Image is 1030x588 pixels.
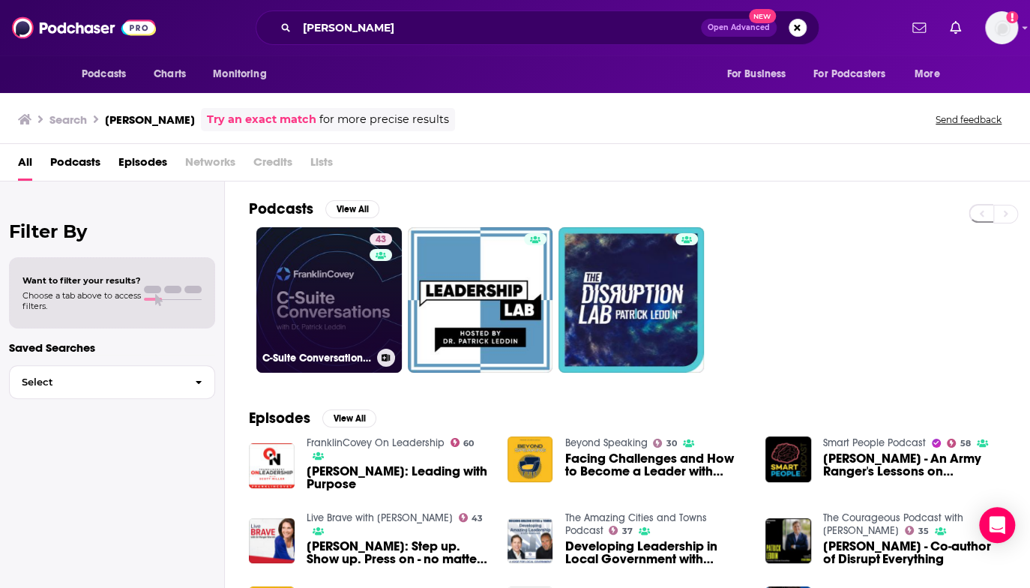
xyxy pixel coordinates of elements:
[202,60,286,88] button: open menu
[154,64,186,85] span: Charts
[22,275,141,286] span: Want to filter your results?
[804,60,907,88] button: open menu
[310,150,333,181] span: Lists
[307,465,490,490] span: [PERSON_NAME]: Leading with Purpose
[249,443,295,489] img: Patrick Leddin: Leading with Purpose
[609,526,633,535] a: 37
[1006,11,1018,23] svg: Add a profile image
[253,150,292,181] span: Credits
[708,24,770,31] span: Open Advanced
[249,518,295,564] img: Patrick Leddin: Step up. Show up. Press on - no matter what
[49,112,87,127] h3: Search
[716,60,804,88] button: open menu
[823,540,1006,565] a: Patrick Leddin - Co‑author of Disrupt Everything
[322,409,376,427] button: View All
[18,150,32,181] a: All
[9,365,215,399] button: Select
[944,15,967,40] a: Show notifications dropdown
[256,10,819,45] div: Search podcasts, credits, & more...
[749,9,776,23] span: New
[9,220,215,242] h2: Filter By
[564,511,706,537] a: The Amazing Cities and Towns Podcast
[947,439,971,448] a: 58
[564,436,647,449] a: Beyond Speaking
[765,436,811,482] img: Patrick Leddin - An Army Ranger's Lessons on Leadership, Love, and Life
[307,511,453,524] a: Live Brave with Dr Margie Warrell
[307,465,490,490] a: Patrick Leddin: Leading with Purpose
[376,232,386,247] span: 43
[207,111,316,128] a: Try an exact match
[472,515,483,522] span: 43
[249,409,376,427] a: EpisodesView All
[249,199,379,218] a: PodcastsView All
[82,64,126,85] span: Podcasts
[256,227,402,373] a: 43C-Suite Conversations with [PERSON_NAME]
[985,11,1018,44] img: User Profile
[904,60,959,88] button: open menu
[105,112,195,127] h3: [PERSON_NAME]
[71,60,145,88] button: open menu
[622,528,633,535] span: 37
[9,340,215,355] p: Saved Searches
[564,540,747,565] a: Developing Leadership in Local Government with Patrick Leddin
[960,440,971,447] span: 58
[823,511,963,537] a: The Courageous Podcast with Ryan Berman
[22,290,141,311] span: Choose a tab above to access filters.
[564,452,747,478] a: Facing Challenges and How to Become a Leader with Patrick Leddin
[823,436,926,449] a: Smart People Podcast
[325,200,379,218] button: View All
[823,452,1006,478] span: [PERSON_NAME] - An Army Ranger's Lessons on Leadership, Love, and Life
[915,64,940,85] span: More
[144,60,195,88] a: Charts
[931,113,1006,126] button: Send feedback
[918,528,929,535] span: 35
[653,439,677,448] a: 30
[262,352,371,364] h3: C-Suite Conversations with [PERSON_NAME]
[985,11,1018,44] span: Logged in as megcassidy
[50,150,100,181] a: Podcasts
[307,540,490,565] a: Patrick Leddin: Step up. Show up. Press on - no matter what
[813,64,885,85] span: For Podcasters
[459,513,484,522] a: 43
[307,436,445,449] a: FranklinCovey On Leadership
[307,540,490,565] span: [PERSON_NAME]: Step up. Show up. Press on - no matter what
[508,518,553,564] img: Developing Leadership in Local Government with Patrick Leddin
[10,377,183,387] span: Select
[463,440,474,447] span: 60
[370,233,392,245] a: 43
[985,11,1018,44] button: Show profile menu
[701,19,777,37] button: Open AdvancedNew
[451,438,475,447] a: 60
[823,452,1006,478] a: Patrick Leddin - An Army Ranger's Lessons on Leadership, Love, and Life
[118,150,167,181] a: Episodes
[726,64,786,85] span: For Business
[249,409,310,427] h2: Episodes
[666,440,677,447] span: 30
[765,518,811,564] img: Patrick Leddin - Co‑author of Disrupt Everything
[297,16,701,40] input: Search podcasts, credits, & more...
[508,436,553,482] img: Facing Challenges and How to Become a Leader with Patrick Leddin
[213,64,266,85] span: Monitoring
[564,540,747,565] span: Developing Leadership in Local Government with [PERSON_NAME]
[319,111,449,128] span: for more precise results
[979,507,1015,543] div: Open Intercom Messenger
[905,526,929,535] a: 35
[249,199,313,218] h2: Podcasts
[823,540,1006,565] span: [PERSON_NAME] - Co‑author of Disrupt Everything
[12,13,156,42] img: Podchaser - Follow, Share and Rate Podcasts
[564,452,747,478] span: Facing Challenges and How to Become a Leader with [PERSON_NAME]
[185,150,235,181] span: Networks
[906,15,932,40] a: Show notifications dropdown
